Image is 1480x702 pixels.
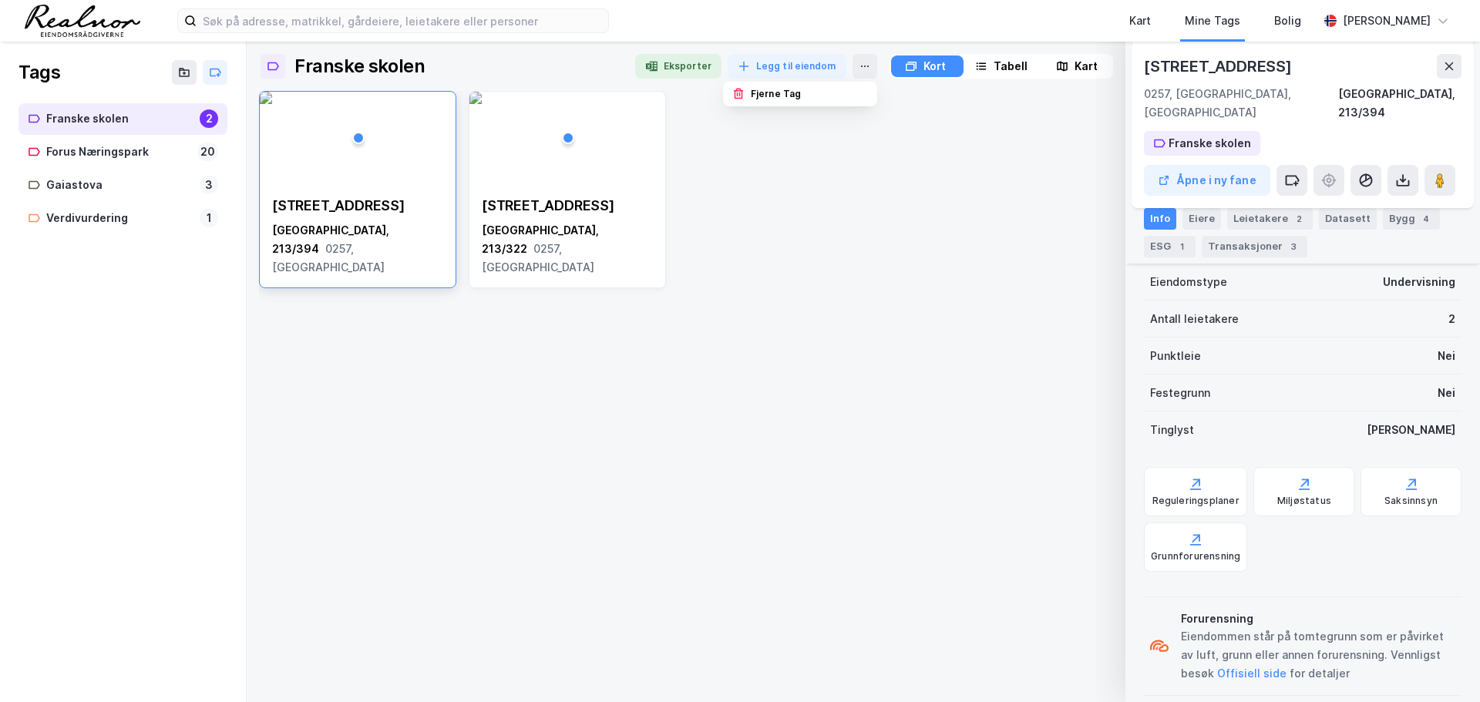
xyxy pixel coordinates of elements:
[994,57,1028,76] div: Tabell
[272,196,443,215] div: [STREET_ADDRESS]
[482,221,653,277] div: [GEOGRAPHIC_DATA], 213/322
[1150,310,1239,328] div: Antall leietakere
[1144,165,1270,196] button: Åpne i ny fane
[1384,495,1438,507] div: Saksinnsyn
[1343,12,1431,30] div: [PERSON_NAME]
[25,5,140,37] img: realnor-logo.934646d98de889bb5806.png
[1181,610,1455,628] div: Forurensning
[197,9,608,32] input: Søk på adresse, matrikkel, gårdeiere, leietakere eller personer
[1227,208,1313,230] div: Leietakere
[1182,208,1221,230] div: Eiere
[1383,273,1455,291] div: Undervisning
[1169,134,1251,153] div: Franske skolen
[728,54,846,79] button: Legg til eiendom
[1150,347,1201,365] div: Punktleie
[1181,627,1455,683] div: Eiendommen står på tomtegrunn som er påvirket av luft, grunn eller annen forurensning. Vennligst ...
[1403,628,1480,702] div: Kontrollprogram for chat
[1144,236,1196,257] div: ESG
[18,136,227,168] a: Forus Næringspark20
[482,196,653,215] div: [STREET_ADDRESS]
[751,88,802,100] div: Fjerne Tag
[1202,236,1307,257] div: Transaksjoner
[46,143,191,162] div: Forus Næringspark
[1274,12,1301,30] div: Bolig
[272,221,443,277] div: [GEOGRAPHIC_DATA], 213/394
[197,143,218,161] div: 20
[1448,310,1455,328] div: 2
[18,103,227,135] a: Franske skolen2
[635,54,721,79] button: Eksporter
[1438,384,1455,402] div: Nei
[1418,211,1434,227] div: 4
[1150,273,1227,291] div: Eiendomstype
[1319,208,1377,230] div: Datasett
[18,170,227,201] a: Gaiastova3
[1383,208,1440,230] div: Bygg
[200,176,218,194] div: 3
[18,203,227,234] a: Verdivurdering1
[1144,85,1338,122] div: 0257, [GEOGRAPHIC_DATA], [GEOGRAPHIC_DATA]
[1144,54,1295,79] div: [STREET_ADDRESS]
[1150,421,1194,439] div: Tinglyst
[1338,85,1461,122] div: [GEOGRAPHIC_DATA], 213/394
[1174,239,1189,254] div: 1
[260,92,272,104] img: 256x120
[18,60,60,85] div: Tags
[1075,57,1098,76] div: Kart
[1367,421,1455,439] div: [PERSON_NAME]
[294,54,425,79] div: Franske skolen
[1291,211,1307,227] div: 2
[1144,208,1176,230] div: Info
[469,92,482,104] img: 256x120
[1152,495,1239,507] div: Reguleringsplaner
[46,109,193,129] div: Franske skolen
[272,242,385,274] span: 0257, [GEOGRAPHIC_DATA]
[46,176,193,195] div: Gaiastova
[923,57,946,76] div: Kort
[200,109,218,128] div: 2
[1286,239,1301,254] div: 3
[1151,550,1240,563] div: Grunnforurensning
[1129,12,1151,30] div: Kart
[1403,628,1480,702] iframe: Chat Widget
[1438,347,1455,365] div: Nei
[1277,495,1331,507] div: Miljøstatus
[1150,384,1210,402] div: Festegrunn
[1185,12,1240,30] div: Mine Tags
[46,209,193,228] div: Verdivurdering
[482,242,594,274] span: 0257, [GEOGRAPHIC_DATA]
[200,209,218,227] div: 1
